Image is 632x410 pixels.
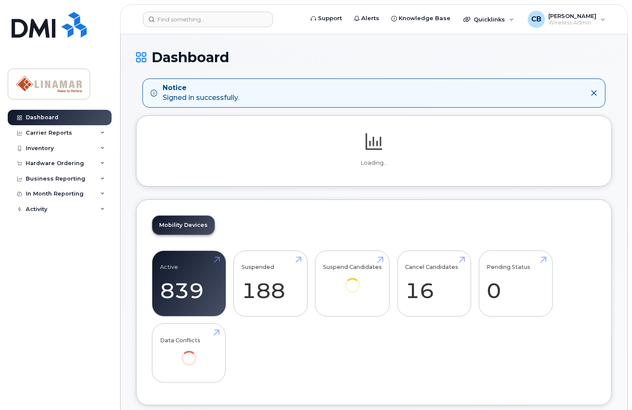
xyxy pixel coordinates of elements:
a: Data Conflicts [160,329,218,378]
h1: Dashboard [136,50,612,65]
a: Suspend Candidates [323,255,382,304]
a: Cancel Candidates 16 [405,255,463,312]
a: Pending Status 0 [487,255,544,312]
a: Suspended 188 [242,255,299,312]
strong: Notice [163,83,239,93]
a: Mobility Devices [152,216,215,235]
div: Signed in successfully. [163,83,239,103]
a: Active 839 [160,255,218,312]
p: Loading... [152,159,596,167]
